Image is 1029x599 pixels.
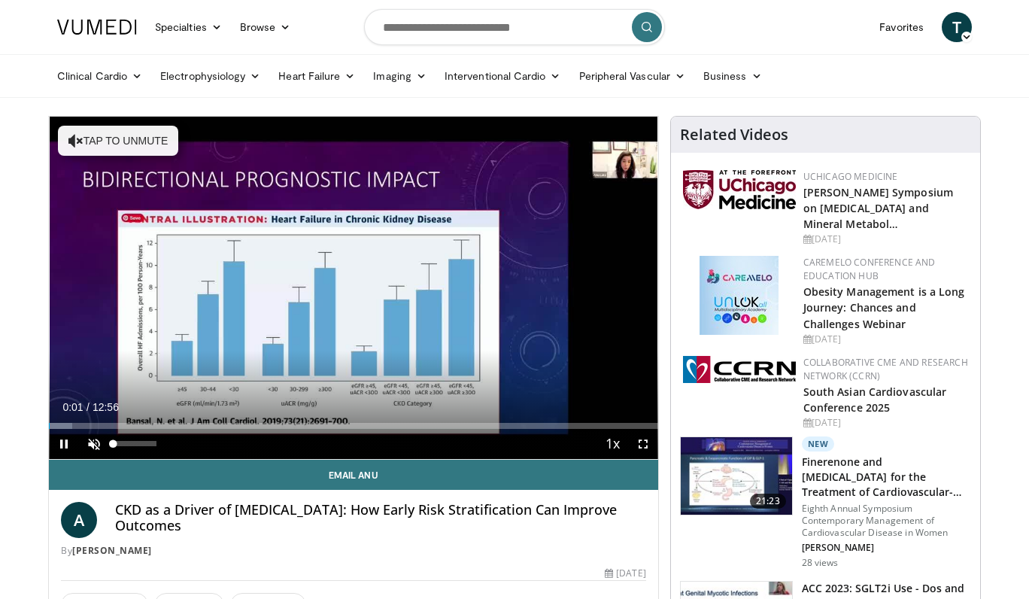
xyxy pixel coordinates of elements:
a: Business [694,61,771,91]
div: [DATE] [803,233,968,246]
a: A [61,502,97,538]
div: [DATE] [803,333,968,346]
div: Progress Bar [49,423,658,429]
a: Electrophysiology [151,61,269,91]
a: [PERSON_NAME] Symposium on [MEDICAL_DATA] and Mineral Metabol… [803,185,953,231]
h4: Related Videos [680,126,788,144]
p: Eighth Annual Symposium Contemporary Management of Cardiovascular Disease in Women [802,503,971,539]
button: Unmute [79,429,109,459]
a: South Asian Cardiovascular Conference 2025 [803,385,947,415]
span: 21:23 [750,494,786,509]
div: [DATE] [605,567,645,580]
div: By [61,544,646,558]
button: Playback Rate [598,429,628,459]
h4: CKD as a Driver of [MEDICAL_DATA]: How Early Risk Stratification Can Improve Outcomes [115,502,646,534]
span: 12:56 [93,401,119,413]
a: UChicago Medicine [803,170,898,183]
p: 28 views [802,557,839,569]
img: 45df64a9-a6de-482c-8a90-ada250f7980c.png.150x105_q85_autocrop_double_scale_upscale_version-0.2.jpg [700,256,779,335]
a: Favorites [870,12,933,42]
img: VuMedi Logo [57,20,137,35]
img: 5f87bdfb-7fdf-48f0-85f3-b6bcda6427bf.jpg.150x105_q85_autocrop_double_scale_upscale_version-0.2.jpg [683,170,796,209]
button: Pause [49,429,79,459]
a: 21:23 New Finerenone and [MEDICAL_DATA] for the Treatment of Cardiovascular-Kidne… Eighth Annual ... [680,436,971,569]
img: a04ee3ba-8487-4636-b0fb-5e8d268f3737.png.150x105_q85_autocrop_double_scale_upscale_version-0.2.png [683,356,796,383]
a: [PERSON_NAME] [72,544,152,557]
a: Collaborative CME and Research Network (CCRN) [803,356,968,382]
button: Fullscreen [628,429,658,459]
span: / [87,401,90,413]
a: CaReMeLO Conference and Education Hub [803,256,936,282]
p: New [802,436,835,452]
a: Obesity Management is a Long Journey: Chances and Challenges Webinar [803,284,965,330]
a: Interventional Cardio [436,61,570,91]
p: [PERSON_NAME] [802,542,971,554]
a: Email Anu [49,460,658,490]
a: Browse [231,12,300,42]
a: Heart Failure [269,61,364,91]
h3: Finerenone and [MEDICAL_DATA] for the Treatment of Cardiovascular-Kidne… [802,455,971,500]
a: Specialties [146,12,231,42]
div: Volume Level [113,441,156,446]
span: 0:01 [62,401,83,413]
a: Peripheral Vascular [570,61,694,91]
a: Clinical Cardio [48,61,151,91]
div: [DATE] [803,416,968,430]
input: Search topics, interventions [364,9,665,45]
a: T [942,12,972,42]
button: Tap to unmute [58,126,178,156]
video-js: Video Player [49,117,658,460]
img: c30dcc82-963c-4dc3-95a6-1208e3cc9654.150x105_q85_crop-smart_upscale.jpg [681,437,792,515]
a: Imaging [364,61,436,91]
